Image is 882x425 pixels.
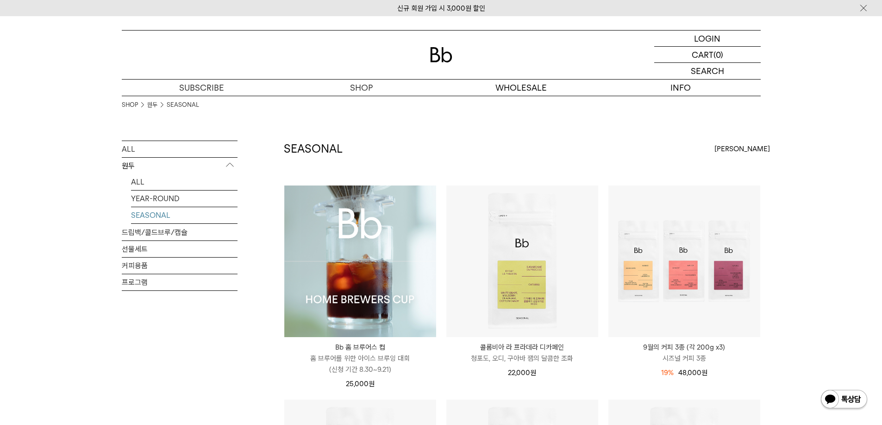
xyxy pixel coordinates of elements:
a: 원두 [147,100,157,110]
a: SHOP [281,80,441,96]
a: 9월의 커피 3종 (각 200g x3) 시즈널 커피 3종 [608,342,760,364]
img: 콜롬비아 라 프라데라 디카페인 [446,185,598,337]
span: 22,000 [508,369,536,377]
span: 원 [530,369,536,377]
img: 카카오톡 채널 1:1 채팅 버튼 [820,389,868,411]
p: SEARCH [691,63,724,79]
a: LOGIN [654,31,761,47]
a: 드립백/콜드브루/캡슐 [122,224,238,240]
a: ALL [131,174,238,190]
p: WHOLESALE [441,80,601,96]
a: YEAR-ROUND [131,191,238,207]
p: 9월의 커피 3종 (각 200g x3) [608,342,760,353]
span: 원 [701,369,707,377]
a: 커피용품 [122,258,238,274]
p: 홈 브루어를 위한 아이스 브루잉 대회 (신청 기간 8.30~9.21) [284,353,436,375]
span: 48,000 [678,369,707,377]
a: 프로그램 [122,274,238,290]
a: 신규 회원 가입 시 3,000원 할인 [397,4,485,12]
a: SEASONAL [167,100,199,110]
a: SHOP [122,100,138,110]
div: 19% [661,367,674,378]
img: 9월의 커피 3종 (각 200g x3) [608,185,760,337]
p: 시즈널 커피 3종 [608,353,760,364]
span: 25,000 [346,380,375,388]
img: Bb 홈 브루어스 컵 [284,185,436,337]
a: Bb 홈 브루어스 컵 홈 브루어를 위한 아이스 브루잉 대회(신청 기간 8.30~9.21) [284,342,436,375]
span: 원 [369,380,375,388]
p: 원두 [122,158,238,174]
a: SEASONAL [131,207,238,223]
a: SUBSCRIBE [122,80,281,96]
p: 콜롬비아 라 프라데라 디카페인 [446,342,598,353]
h2: SEASONAL [284,141,343,157]
p: CART [692,47,713,62]
a: 콜롬비아 라 프라데라 디카페인 청포도, 오디, 구아바 잼의 달콤한 조화 [446,342,598,364]
a: CART (0) [654,47,761,63]
a: 선물세트 [122,241,238,257]
img: 로고 [430,47,452,62]
span: [PERSON_NAME] [714,143,770,154]
p: (0) [713,47,723,62]
p: INFO [601,80,761,96]
a: ALL [122,141,238,157]
p: 청포도, 오디, 구아바 잼의 달콤한 조화 [446,353,598,364]
p: LOGIN [694,31,720,46]
p: Bb 홈 브루어스 컵 [284,342,436,353]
